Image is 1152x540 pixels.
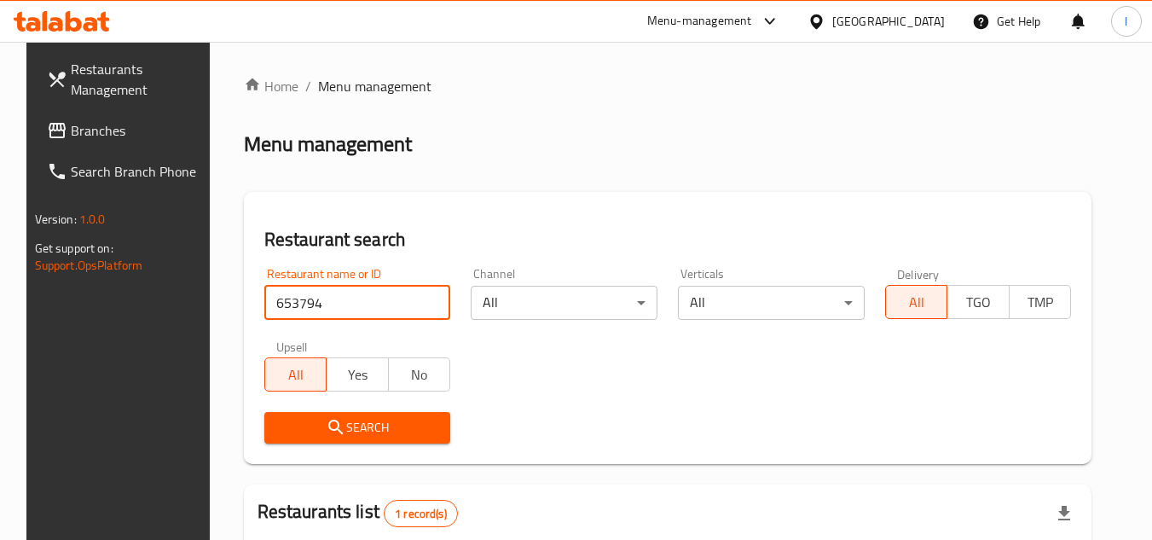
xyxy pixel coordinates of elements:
[33,151,219,192] a: Search Branch Phone
[33,110,219,151] a: Branches
[471,286,657,320] div: All
[264,412,451,444] button: Search
[885,285,948,319] button: All
[1016,290,1065,315] span: TMP
[264,227,1072,253] h2: Restaurant search
[1125,12,1127,31] span: l
[954,290,1003,315] span: TGO
[258,499,458,527] h2: Restaurants list
[893,290,941,315] span: All
[71,120,206,141] span: Branches
[79,208,106,230] span: 1.0.0
[1009,285,1072,319] button: TMP
[305,76,311,96] li: /
[897,268,940,280] label: Delivery
[678,286,865,320] div: All
[35,208,77,230] span: Version:
[385,506,457,522] span: 1 record(s)
[264,357,327,392] button: All
[278,417,437,438] span: Search
[396,363,444,387] span: No
[244,76,1092,96] nav: breadcrumb
[71,59,206,100] span: Restaurants Management
[384,500,458,527] div: Total records count
[388,357,451,392] button: No
[244,131,412,158] h2: Menu management
[946,285,1010,319] button: TGO
[71,161,206,182] span: Search Branch Phone
[33,49,219,110] a: Restaurants Management
[264,286,451,320] input: Search for restaurant name or ID..
[244,76,298,96] a: Home
[647,11,752,32] div: Menu-management
[272,363,321,387] span: All
[35,237,113,259] span: Get support on:
[832,12,945,31] div: [GEOGRAPHIC_DATA]
[1044,493,1085,534] div: Export file
[35,254,143,276] a: Support.OpsPlatform
[318,76,431,96] span: Menu management
[326,357,389,392] button: Yes
[333,363,382,387] span: Yes
[276,340,308,352] label: Upsell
